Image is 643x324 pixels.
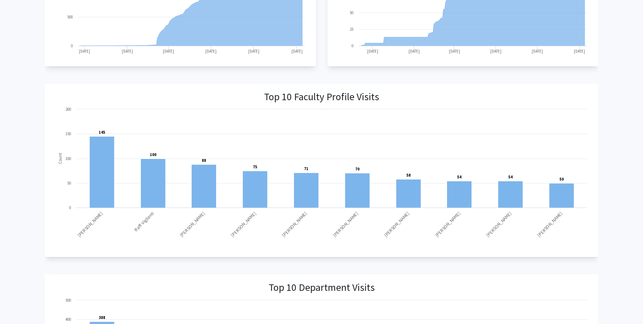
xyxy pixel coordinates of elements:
text: [PERSON_NAME] [332,210,360,238]
h3: Top 10 Department Visits [269,281,375,294]
text: [PERSON_NAME] [229,210,257,238]
text: 500 [67,14,73,19]
text: 100 [150,152,156,157]
iframe: Chat [5,292,31,319]
text: [PERSON_NAME] [434,210,461,238]
text: 54 [508,174,513,179]
text: 88 [202,158,206,163]
text: [DATE] [122,49,133,54]
text: [PERSON_NAME] [536,210,564,238]
text: 400 [66,317,71,322]
text: 500 [66,298,71,303]
text: [DATE] [79,49,90,54]
text: 100 [66,156,71,161]
text: [PERSON_NAME] [76,210,104,238]
text: 25 [350,27,353,32]
h3: Top 10 Faculty Profile Visits [264,91,379,103]
text: 70 [355,167,360,172]
text: [DATE] [291,49,303,54]
text: [DATE] [205,49,216,54]
text: [PERSON_NAME] [178,210,206,238]
text: 50 [559,177,564,182]
text: [DATE] [448,49,460,54]
text: [DATE] [367,49,378,54]
text: 388 [99,315,105,320]
text: 75 [253,164,257,169]
text: [DATE] [490,49,501,54]
text: [PERSON_NAME] [281,210,308,238]
text: 150 [66,131,71,136]
text: Count [57,153,63,164]
text: [DATE] [532,49,543,54]
text: 200 [66,107,71,112]
text: 58 [406,173,411,178]
text: [PERSON_NAME] [485,210,513,238]
text: 0 [69,205,71,210]
text: [DATE] [574,49,585,54]
text: 54 [457,174,461,179]
text: 145 [99,130,105,135]
text: 0 [71,43,73,48]
text: 50 [350,10,353,15]
text: [DATE] [408,49,420,54]
text: 50 [67,181,71,186]
text: [DATE] [163,49,174,54]
text: [DATE] [248,49,259,54]
text: 71 [304,166,308,171]
text: [PERSON_NAME] [383,210,410,238]
text: 0 [352,43,353,48]
text: Raff Viglianti [133,210,155,233]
